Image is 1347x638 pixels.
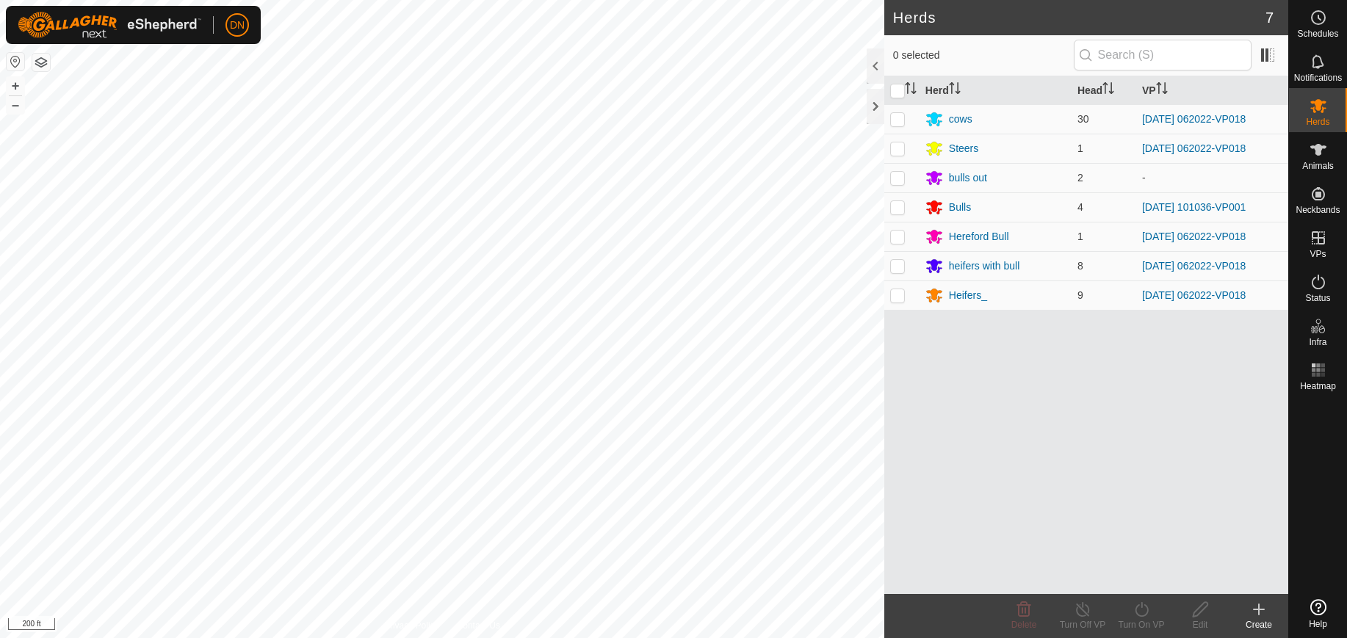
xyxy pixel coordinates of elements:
[7,96,24,114] button: –
[949,200,971,215] div: Bulls
[1077,172,1083,184] span: 2
[920,76,1072,105] th: Herd
[1265,7,1274,29] span: 7
[949,229,1009,244] div: Hereford Bull
[1074,40,1252,70] input: Search (S)
[1142,260,1246,272] a: [DATE] 062022-VP018
[230,18,245,33] span: DN
[1053,618,1112,631] div: Turn Off VP
[1309,338,1326,347] span: Infra
[1077,113,1089,125] span: 30
[1142,201,1246,213] a: [DATE] 101036-VP001
[949,112,972,127] div: cows
[1136,163,1288,192] td: -
[893,9,1265,26] h2: Herds
[1300,382,1336,391] span: Heatmap
[1306,117,1329,126] span: Herds
[893,48,1074,63] span: 0 selected
[1136,76,1288,105] th: VP
[1302,162,1334,170] span: Animals
[949,141,978,156] div: Steers
[384,619,439,632] a: Privacy Policy
[1142,231,1246,242] a: [DATE] 062022-VP018
[1229,618,1288,631] div: Create
[1072,76,1136,105] th: Head
[1077,231,1083,242] span: 1
[1112,618,1171,631] div: Turn On VP
[949,288,987,303] div: Heifers_
[1077,289,1083,301] span: 9
[1011,620,1037,630] span: Delete
[1142,142,1246,154] a: [DATE] 062022-VP018
[32,54,50,71] button: Map Layers
[1294,73,1342,82] span: Notifications
[1310,250,1326,258] span: VPs
[457,619,500,632] a: Contact Us
[949,84,961,96] p-sorticon: Activate to sort
[1142,113,1246,125] a: [DATE] 062022-VP018
[949,258,1020,274] div: heifers with bull
[1297,29,1338,38] span: Schedules
[1171,618,1229,631] div: Edit
[1156,84,1168,96] p-sorticon: Activate to sort
[1289,593,1347,634] a: Help
[1309,620,1327,628] span: Help
[7,53,24,70] button: Reset Map
[1077,201,1083,213] span: 4
[1077,142,1083,154] span: 1
[1077,260,1083,272] span: 8
[7,77,24,95] button: +
[1305,294,1330,302] span: Status
[1296,206,1340,214] span: Neckbands
[905,84,917,96] p-sorticon: Activate to sort
[1142,289,1246,301] a: [DATE] 062022-VP018
[949,170,987,186] div: bulls out
[18,12,201,38] img: Gallagher Logo
[1102,84,1114,96] p-sorticon: Activate to sort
